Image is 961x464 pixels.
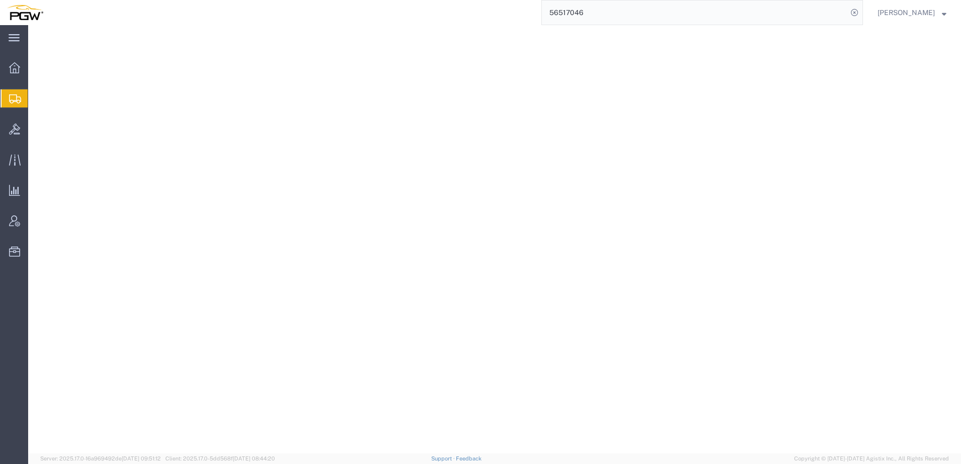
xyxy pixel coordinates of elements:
[122,455,161,461] span: [DATE] 09:51:12
[542,1,847,25] input: Search for shipment number, reference number
[40,455,161,461] span: Server: 2025.17.0-16a969492de
[794,454,949,463] span: Copyright © [DATE]-[DATE] Agistix Inc., All Rights Reserved
[878,7,935,18] span: Amber Hickey
[431,455,456,461] a: Support
[165,455,275,461] span: Client: 2025.17.0-5dd568f
[233,455,275,461] span: [DATE] 08:44:20
[28,25,961,453] iframe: FS Legacy Container
[456,455,482,461] a: Feedback
[877,7,947,19] button: [PERSON_NAME]
[7,5,43,20] img: logo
